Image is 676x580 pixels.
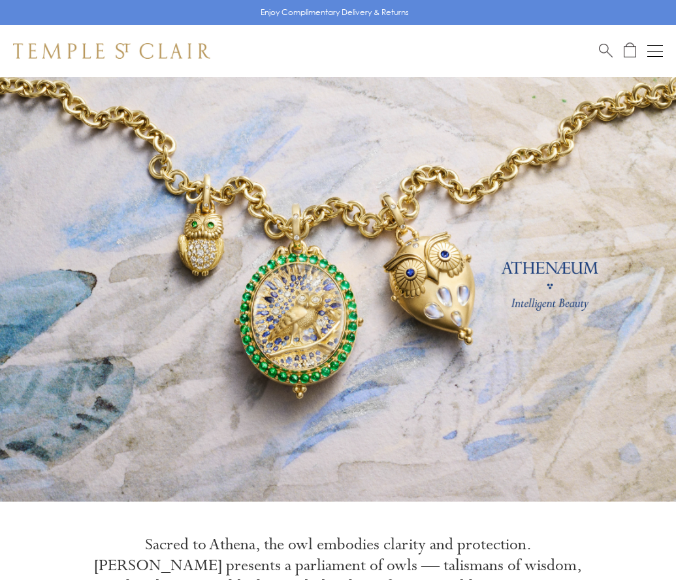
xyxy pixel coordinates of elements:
a: Open Shopping Bag [624,42,636,59]
button: Open navigation [647,43,663,59]
p: Enjoy Complimentary Delivery & Returns [261,6,409,19]
a: Search [599,42,613,59]
img: Temple St. Clair [13,43,210,59]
